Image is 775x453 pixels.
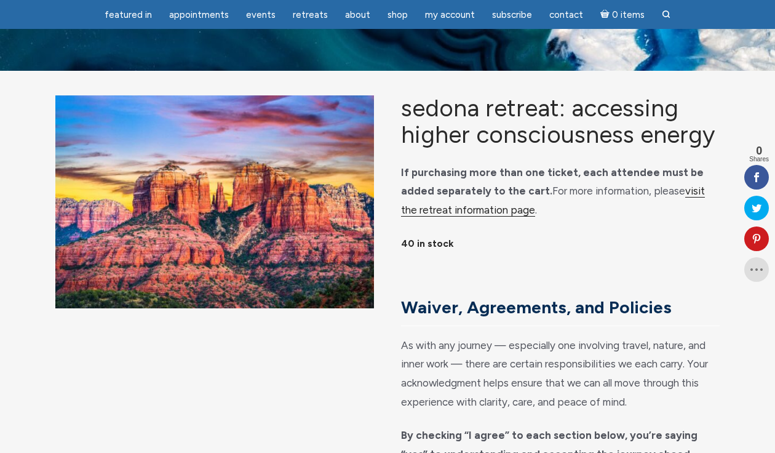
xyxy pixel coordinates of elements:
[492,9,532,20] span: Subscribe
[162,3,236,27] a: Appointments
[612,10,645,20] span: 0 items
[338,3,378,27] a: About
[485,3,539,27] a: Subscribe
[749,145,769,156] span: 0
[97,3,159,27] a: featured in
[593,2,652,27] a: Cart0 items
[246,9,276,20] span: Events
[425,9,475,20] span: My Account
[401,166,704,198] strong: If purchasing more than one ticket, each attendee must be added separately to the cart.
[239,3,283,27] a: Events
[345,9,370,20] span: About
[401,163,720,220] p: For more information, please .
[380,3,415,27] a: Shop
[169,9,229,20] span: Appointments
[401,297,710,318] h3: Waiver, Agreements, and Policies
[418,3,482,27] a: My Account
[401,185,705,217] a: visit the retreat information page
[401,235,720,254] p: 40 in stock
[600,9,612,20] i: Cart
[749,156,769,162] span: Shares
[542,3,590,27] a: Contact
[401,336,720,411] p: As with any journey — especially one involving travel, nature, and inner work — there are certain...
[401,95,720,148] h1: Sedona Retreat: Accessing Higher Consciousness Energy
[293,9,328,20] span: Retreats
[549,9,583,20] span: Contact
[55,95,374,308] img: Sedona Retreat: Accessing Higher Consciousness Energy
[285,3,335,27] a: Retreats
[105,9,152,20] span: featured in
[387,9,408,20] span: Shop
